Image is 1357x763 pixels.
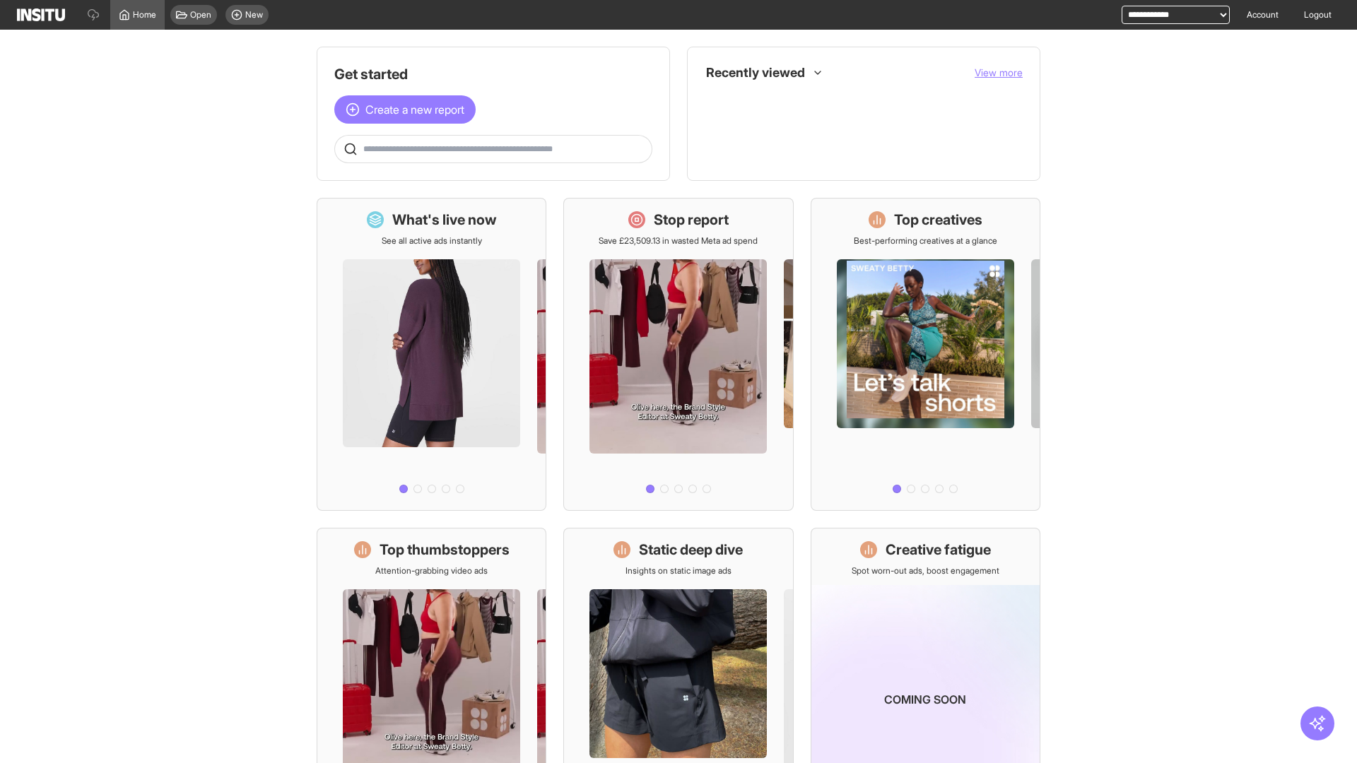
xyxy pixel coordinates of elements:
a: What's live nowSee all active ads instantly [317,198,546,511]
h1: Stop report [654,210,729,230]
span: View more [975,66,1023,78]
span: Create a new report [365,101,464,118]
span: New [245,9,263,20]
a: Stop reportSave £23,509.13 in wasted Meta ad spend [563,198,793,511]
p: Attention-grabbing video ads [375,565,488,576]
h1: Top thumbstoppers [380,540,510,560]
h1: What's live now [392,210,497,230]
span: Open [190,9,211,20]
a: Top creativesBest-performing creatives at a glance [811,198,1040,511]
p: Save £23,509.13 in wasted Meta ad spend [599,235,758,247]
h1: Top creatives [894,210,982,230]
span: Home [133,9,156,20]
img: Logo [17,8,65,21]
button: Create a new report [334,95,476,124]
h1: Static deep dive [639,540,743,560]
p: Best-performing creatives at a glance [854,235,997,247]
button: View more [975,66,1023,80]
h1: Get started [334,64,652,84]
p: Insights on static image ads [625,565,732,576]
p: See all active ads instantly [382,235,482,247]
